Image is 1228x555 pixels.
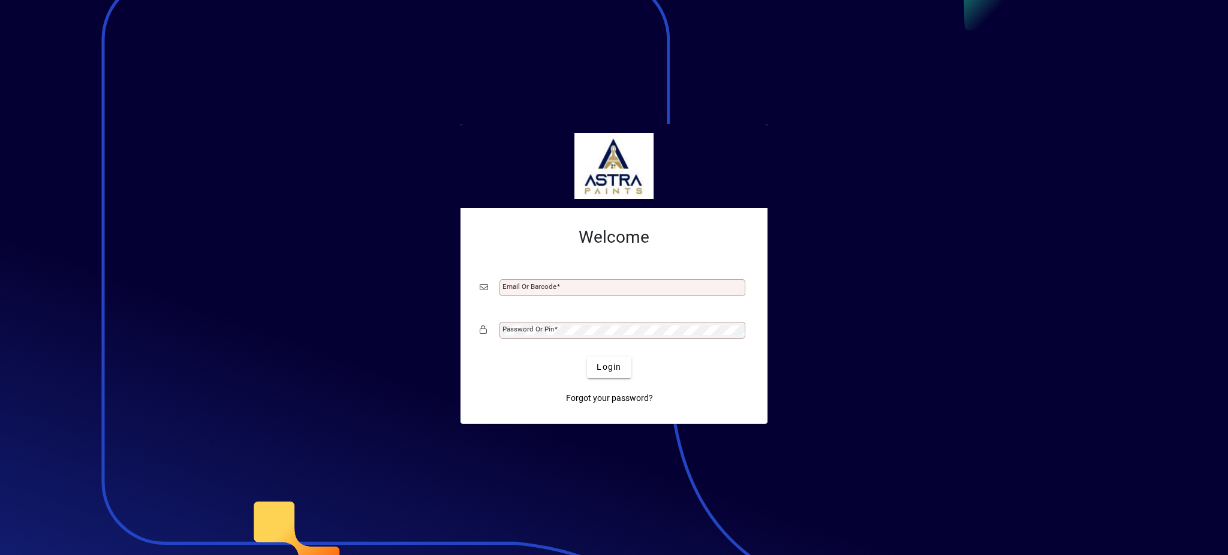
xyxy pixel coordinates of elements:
button: Login [587,357,631,378]
mat-label: Password or Pin [502,325,554,333]
mat-label: Email or Barcode [502,282,556,291]
span: Forgot your password? [566,392,653,405]
h2: Welcome [480,227,748,248]
a: Forgot your password? [561,388,658,409]
span: Login [597,361,621,373]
